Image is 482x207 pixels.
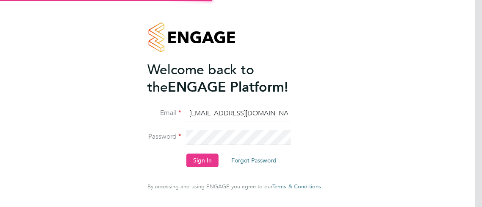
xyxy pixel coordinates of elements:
[147,183,321,190] span: By accessing and using ENGAGE you agree to our
[186,106,291,121] input: Enter your work email...
[224,154,283,167] button: Forgot Password
[272,183,321,190] a: Terms & Conditions
[147,132,181,141] label: Password
[186,154,219,167] button: Sign In
[147,62,254,95] span: Welcome back to the
[147,109,181,117] label: Email
[147,61,313,96] h2: ENGAGE Platform!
